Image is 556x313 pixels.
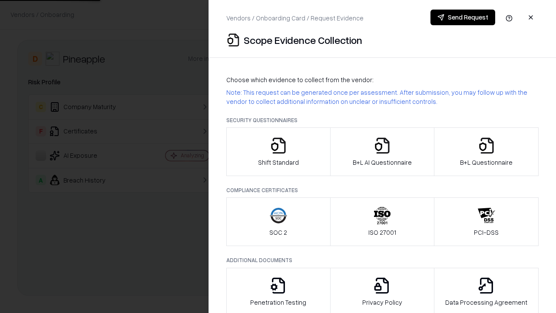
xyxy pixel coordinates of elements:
p: B+L Questionnaire [460,158,513,167]
button: SOC 2 [226,197,331,246]
p: ISO 27001 [368,228,396,237]
p: Choose which evidence to collect from the vendor: [226,75,539,84]
p: Privacy Policy [362,298,402,307]
p: SOC 2 [269,228,287,237]
p: Data Processing Agreement [445,298,527,307]
button: PCI-DSS [434,197,539,246]
button: ISO 27001 [330,197,435,246]
p: Vendors / Onboarding Card / Request Evidence [226,13,364,23]
p: Shift Standard [258,158,299,167]
p: B+L AI Questionnaire [353,158,412,167]
button: B+L Questionnaire [434,127,539,176]
button: B+L AI Questionnaire [330,127,435,176]
p: Compliance Certificates [226,186,539,194]
p: Additional Documents [226,256,539,264]
button: Send Request [430,10,495,25]
p: Scope Evidence Collection [244,33,362,47]
p: PCI-DSS [474,228,499,237]
p: Penetration Testing [250,298,306,307]
p: Note: This request can be generated once per assessment. After submission, you may follow up with... [226,88,539,106]
p: Security Questionnaires [226,117,539,124]
button: Shift Standard [226,127,331,176]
